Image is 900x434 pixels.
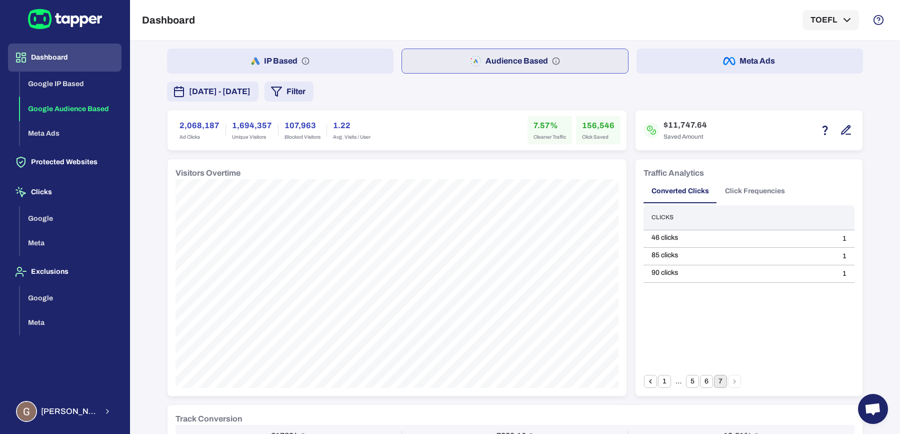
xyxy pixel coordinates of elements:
[651,268,826,277] div: 90 clicks
[714,375,727,388] button: page 7
[167,82,258,102] button: [DATE] - [DATE]
[333,120,370,132] h6: 1.22
[401,49,629,74] button: Audience Based
[834,265,854,282] td: 1
[834,247,854,265] td: 1
[232,120,272,132] h6: 1,694,357
[8,157,121,166] a: Protected Websites
[802,10,859,30] button: TOEFL
[8,148,121,176] button: Protected Websites
[189,86,250,98] span: [DATE] - [DATE]
[658,375,671,388] button: Go to page 1
[8,178,121,206] button: Clicks
[8,267,121,275] a: Exclusions
[301,57,309,65] svg: IP based: Search, Display, and Shopping.
[179,134,219,141] span: Ad Clicks
[8,187,121,196] a: Clicks
[672,377,685,386] div: …
[834,230,854,247] td: 1
[20,238,121,247] a: Meta
[142,14,195,26] h5: Dashboard
[636,49,863,74] button: Meta Ads
[284,120,320,132] h6: 107,963
[284,134,320,141] span: Blocked Visitors
[643,375,741,388] nav: pagination navigation
[858,394,888,424] a: Open chat
[20,293,121,301] a: Google
[644,375,657,388] button: Go to previous page
[20,318,121,326] a: Meta
[20,104,121,112] a: Google Audience Based
[20,213,121,222] a: Google
[20,72,121,97] button: Google IP Based
[582,134,614,141] span: Click Saved
[651,251,826,260] div: 85 clicks
[663,133,707,141] span: Saved Amount
[816,122,833,139] button: Estimation based on the quantity of invalid click x cost-per-click.
[8,44,121,72] button: Dashboard
[175,413,242,425] h6: Track Conversion
[663,119,707,131] h6: $11,747.64
[232,134,272,141] span: Unique Visitors
[8,53,121,61] a: Dashboard
[8,397,121,426] button: Guillaume Lebelle[PERSON_NAME] Lebelle
[643,167,704,179] h6: Traffic Analytics
[41,406,97,416] span: [PERSON_NAME] Lebelle
[17,402,36,421] img: Guillaume Lebelle
[20,121,121,146] button: Meta Ads
[643,179,717,203] button: Converted Clicks
[533,120,566,132] h6: 7.57%
[167,49,393,74] button: IP Based
[8,258,121,286] button: Exclusions
[533,134,566,141] span: Cleaner Traffic
[20,310,121,335] button: Meta
[175,167,240,179] h6: Visitors Overtime
[552,57,560,65] svg: Audience based: Search, Display, Shopping, Video Performance Max, Demand Generation
[686,375,699,388] button: Go to page 5
[20,79,121,88] a: Google IP Based
[643,205,834,230] th: Clicks
[582,120,614,132] h6: 156,546
[20,206,121,231] button: Google
[20,97,121,122] button: Google Audience Based
[700,375,713,388] button: Go to page 6
[179,120,219,132] h6: 2,068,187
[20,286,121,311] button: Google
[264,82,313,102] button: Filter
[20,129,121,137] a: Meta Ads
[717,179,793,203] button: Click Frequencies
[333,134,370,141] span: Avg. Visits / User
[651,233,826,242] div: 46 clicks
[20,231,121,256] button: Meta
